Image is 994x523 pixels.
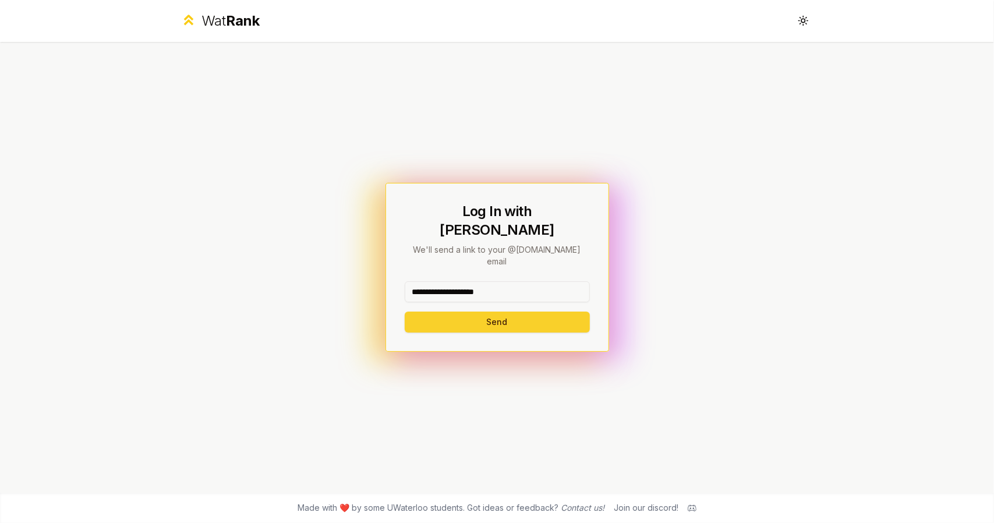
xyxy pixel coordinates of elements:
h1: Log In with [PERSON_NAME] [405,202,590,239]
div: Wat [201,12,260,30]
a: Contact us! [561,503,604,513]
a: WatRank [181,12,260,30]
div: Join our discord! [614,502,678,514]
button: Send [405,312,590,333]
span: Made with ❤️ by some UWaterloo students. Got ideas or feedback? [298,502,604,514]
p: We'll send a link to your @[DOMAIN_NAME] email [405,244,590,267]
span: Rank [226,12,260,29]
